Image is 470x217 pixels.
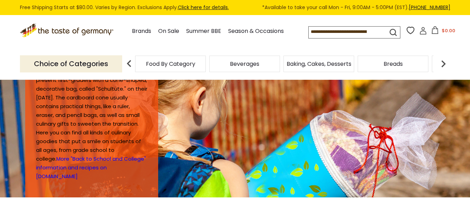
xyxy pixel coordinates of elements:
[409,4,450,11] a: [PHONE_NUMBER]
[36,155,146,180] a: More "Back to School and College" information and recipes on [DOMAIN_NAME]
[436,57,450,71] img: next arrow
[228,27,284,36] a: Season & Occasions
[186,27,221,36] a: Summer BBE
[158,27,179,36] a: On Sale
[230,61,259,66] a: Beverages
[20,55,122,72] p: Choice of Categories
[287,61,351,66] a: Baking, Cakes, Desserts
[146,61,195,66] a: Food By Category
[122,57,136,71] img: previous arrow
[20,3,450,12] div: Free Shipping Starts at $80.00. Varies by Region. Exclusions Apply.
[262,3,450,12] span: *Available to take your call Mon - Fri, 9:00AM - 5:00PM (EST).
[442,27,455,34] span: $0.00
[36,67,147,181] p: It is a custom in [GEOGRAPHIC_DATA] to present first-graders with a cone-shaped, decorative bag, ...
[384,61,403,66] a: Breads
[178,4,229,11] a: Click here for details.
[428,26,458,37] button: $0.00
[132,27,151,36] a: Brands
